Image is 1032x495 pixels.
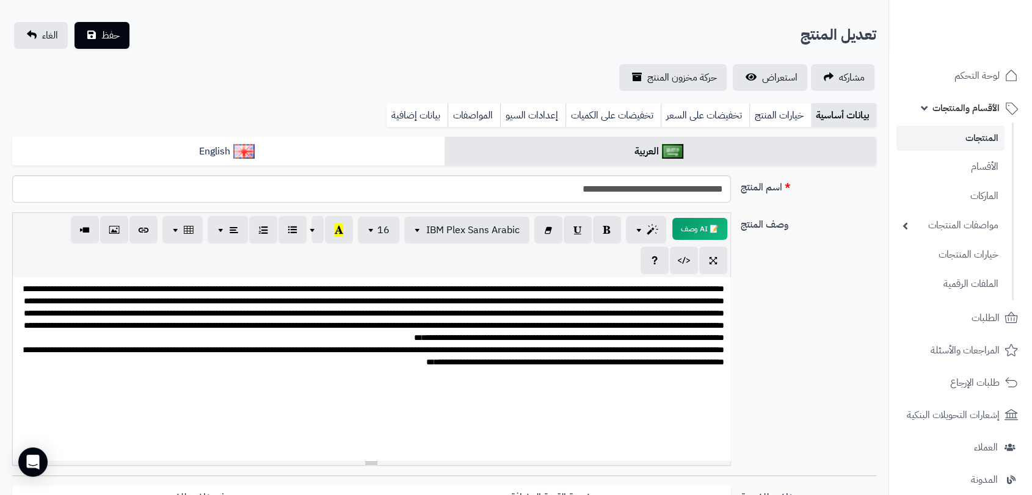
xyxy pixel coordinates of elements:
[387,103,448,128] a: بيانات إضافية
[907,406,1000,424] span: إشعارات التحويلات البنكية
[971,471,998,488] span: المدونة
[14,22,68,49] a: الغاء
[647,70,717,85] span: حركة مخزون المنتج
[896,433,1025,462] a: العملاء
[839,70,865,85] span: مشاركه
[932,99,1000,117] span: الأقسام والمنتجات
[565,103,661,128] a: تخفيضات على الكميات
[18,447,48,477] div: Open Intercom Messenger
[377,223,390,237] span: 16
[736,175,882,195] label: اسم المنتج
[972,309,1000,327] span: الطلبات
[662,144,683,159] img: العربية
[801,23,876,48] h2: تعديل المنتج
[896,465,1025,494] a: المدونة
[896,400,1025,430] a: إشعارات التحويلات البنكية
[619,64,727,91] a: حركة مخزون المنتج
[896,303,1025,333] a: الطلبات
[500,103,565,128] a: إعدادات السيو
[74,22,129,49] button: حفظ
[762,70,798,85] span: استعراض
[736,212,882,232] label: وصف المنتج
[954,67,1000,84] span: لوحة التحكم
[896,271,1005,297] a: الملفات الرقمية
[233,144,255,159] img: English
[661,103,749,128] a: تخفيضات على السعر
[811,64,874,91] a: مشاركه
[12,137,445,167] a: English
[896,183,1005,209] a: الماركات
[811,103,876,128] a: بيانات أساسية
[896,242,1005,268] a: خيارات المنتجات
[896,336,1025,365] a: المراجعات والأسئلة
[672,218,727,240] button: 📝 AI وصف
[733,64,807,91] a: استعراض
[896,212,1005,239] a: مواصفات المنتجات
[974,439,998,456] span: العملاء
[358,217,399,244] button: 16
[896,61,1025,90] a: لوحة التحكم
[445,137,877,167] a: العربية
[896,154,1005,180] a: الأقسام
[931,342,1000,359] span: المراجعات والأسئلة
[42,28,58,43] span: الغاء
[896,368,1025,397] a: طلبات الإرجاع
[404,217,529,244] button: IBM Plex Sans Arabic
[950,374,1000,391] span: طلبات الإرجاع
[101,28,120,43] span: حفظ
[749,103,811,128] a: خيارات المنتج
[448,103,500,128] a: المواصفات
[426,223,520,237] span: IBM Plex Sans Arabic
[896,126,1005,151] a: المنتجات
